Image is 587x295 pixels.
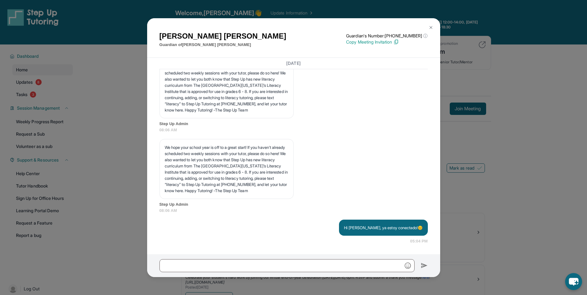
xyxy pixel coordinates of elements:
[159,208,428,214] span: 08:06 AM
[393,39,399,45] img: Copy Icon
[346,33,428,39] p: Guardian's Number: [PHONE_NUMBER]
[165,144,288,194] p: We hope your school year is off to a great start! If you haven’t already scheduled two weekly ses...
[159,31,286,42] h1: [PERSON_NAME] [PERSON_NAME]
[159,60,428,66] h3: [DATE]
[165,64,288,113] p: We hope your school year is off to a great start! If you haven’t already scheduled two weekly ses...
[159,121,428,127] span: Step Up Admin
[428,25,433,30] img: Close Icon
[344,225,423,231] p: Hi [PERSON_NAME], ya estoy conectado!😊
[159,42,286,48] p: Guardian of [PERSON_NAME] [PERSON_NAME]
[159,127,428,133] span: 08:06 AM
[159,201,428,208] span: Step Up Admin
[565,273,582,290] button: chat-button
[405,263,411,269] img: Emoji
[421,262,428,269] img: Send icon
[346,39,428,45] p: Copy Meeting Invitation
[410,238,428,244] span: 05:04 PM
[423,33,428,39] span: ⓘ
